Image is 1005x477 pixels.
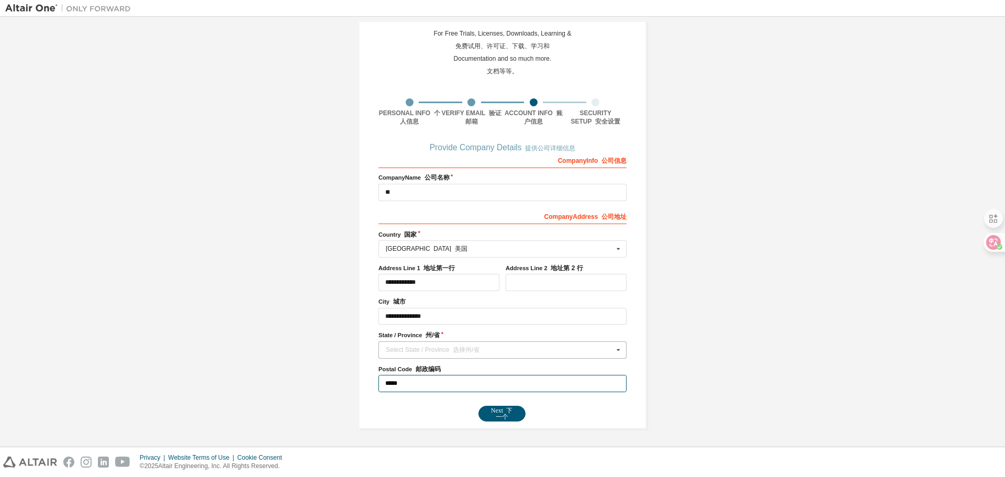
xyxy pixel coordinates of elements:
[140,453,168,462] div: Privacy
[378,264,499,272] label: Address Line 1
[3,457,57,468] img: altair_logo.svg
[140,462,288,471] p: © 2025 Altair Engineering, Inc. All Rights Reserved.
[386,246,613,252] div: [GEOGRAPHIC_DATA]
[565,109,627,126] div: Security Setup
[601,213,627,220] font: 公司地址
[502,109,565,126] div: Account Info
[416,365,441,373] font: 邮政编码
[400,109,440,125] font: 个人信息
[378,173,627,182] label: Company Name
[455,42,550,50] font: 免费试用、许可证、下载、学习和
[115,457,130,468] img: youtube.svg
[423,264,455,272] font: 地址第一行
[425,174,450,181] font: 公司名称
[168,453,237,462] div: Website Terms of Use
[487,68,518,75] font: 文档等等。
[524,109,562,125] font: 账户信息
[5,3,136,14] img: Altair One
[378,109,441,126] div: Personal Info
[81,457,92,468] img: instagram.svg
[378,151,627,168] div: Company Info
[378,145,627,151] div: Provide Company Details
[455,245,467,252] font: 美国
[595,118,620,125] font: 安全设置
[378,331,627,339] label: State / Province
[496,407,513,420] font: 下一个
[478,406,526,421] button: Next 下一个
[378,297,627,306] label: City
[378,365,627,373] label: Postal Code
[378,230,627,239] label: Country
[441,109,503,126] div: Verify Email
[426,331,440,339] font: 州/省
[237,453,288,462] div: Cookie Consent
[393,298,406,305] font: 城市
[386,347,613,353] div: Select State / Province
[551,264,583,272] font: 地址第 2 行
[63,457,74,468] img: facebook.svg
[404,231,417,238] font: 国家
[453,346,479,353] font: 选择州/省
[98,457,109,468] img: linkedin.svg
[465,109,501,125] font: 验证邮箱
[601,157,627,164] font: 公司信息
[525,145,575,152] font: 提供公司详细信息
[434,29,572,80] div: For Free Trials, Licenses, Downloads, Learning & Documentation and so much more.
[378,207,627,224] div: Company Address
[506,264,627,272] label: Address Line 2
